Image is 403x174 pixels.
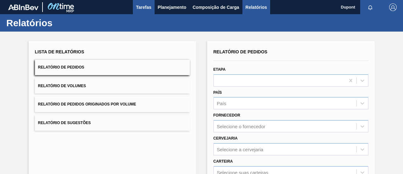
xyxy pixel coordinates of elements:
label: País [213,90,222,95]
label: Etapa [213,67,226,72]
span: Composição de Carga [193,3,239,11]
label: Carteira [213,159,233,164]
span: Relatório de Pedidos [213,49,268,54]
span: Relatório de Pedidos Originados por Volume [38,102,136,106]
label: Fornecedor [213,113,240,117]
div: Selecione o fornecedor [217,124,265,129]
img: TNhmsLtSVTkK8tSr43FrP2fwEKptu5GPRR3wAAAABJRU5ErkJggg== [8,4,38,10]
button: Relatório de Pedidos [35,60,190,75]
span: Tarefas [136,3,151,11]
h1: Relatórios [6,19,118,27]
div: Selecione a cervejaria [217,147,264,152]
label: Cervejaria [213,136,238,141]
span: Lista de Relatórios [35,49,84,54]
span: Planejamento [158,3,186,11]
button: Notificações [360,3,380,12]
span: Relatório de Pedidos [38,65,84,69]
img: Logout [389,3,397,11]
span: Relatório de Volumes [38,84,86,88]
div: País [217,101,226,106]
button: Relatório de Pedidos Originados por Volume [35,97,190,112]
span: Relatório de Sugestões [38,121,91,125]
button: Relatório de Sugestões [35,115,190,131]
span: Relatórios [246,3,267,11]
button: Relatório de Volumes [35,78,190,94]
